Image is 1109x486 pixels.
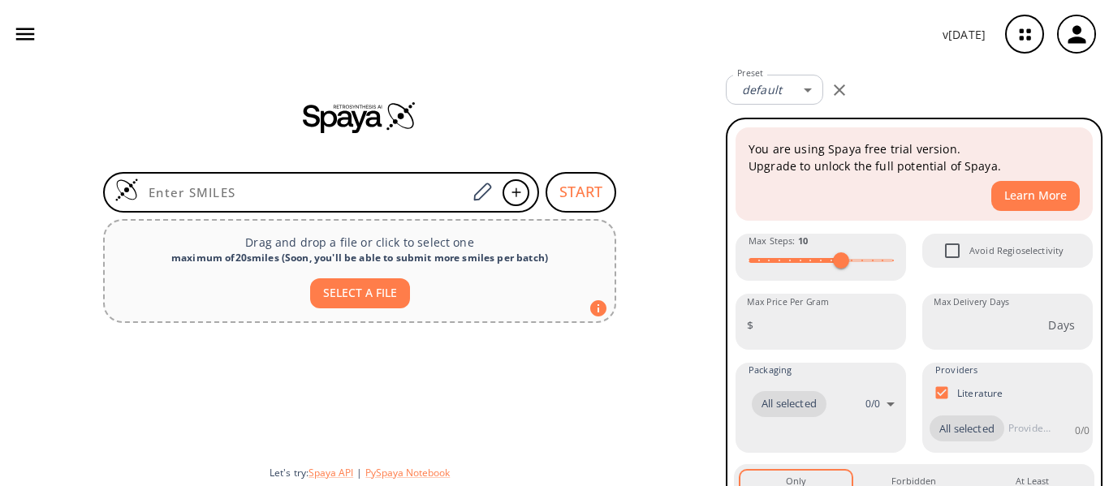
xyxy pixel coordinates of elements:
span: All selected [752,396,826,412]
button: Spaya API [309,466,353,480]
label: Max Delivery Days [934,296,1009,308]
button: PySpaya Notebook [365,466,450,480]
button: Learn More [991,181,1080,211]
span: | [353,466,365,480]
em: default [742,82,782,97]
p: Drag and drop a file or click to select one [118,234,602,251]
p: Days [1048,316,1075,333]
label: Max Price Per Gram [747,296,829,308]
span: Providers [935,363,977,377]
p: 0 / 0 [865,397,880,411]
div: Let's try: [270,466,713,480]
p: You are using Spaya free trial version. Upgrade to unlock the full potential of Spaya. [749,140,1080,174]
span: Avoid Regioselectivity [969,243,1064,258]
div: maximum of 20 smiles ( Soon, you'll be able to submit more smiles per batch ) [118,251,602,265]
p: Literature [957,386,1003,400]
p: $ [747,316,753,333]
button: START [546,172,616,213]
span: Max Steps : [749,234,808,248]
span: Packaging [749,363,792,377]
input: Provider name [1004,415,1055,441]
img: Spaya logo [303,101,416,133]
p: v [DATE] [943,26,986,43]
img: Logo Spaya [114,178,139,202]
span: Avoid Regioselectivity [935,234,969,268]
span: All selected [930,421,1004,437]
label: Preset [737,67,763,80]
input: Enter SMILES [139,184,467,200]
strong: 10 [798,234,808,247]
p: 0 / 0 [1075,424,1090,437]
button: SELECT A FILE [310,278,410,308]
